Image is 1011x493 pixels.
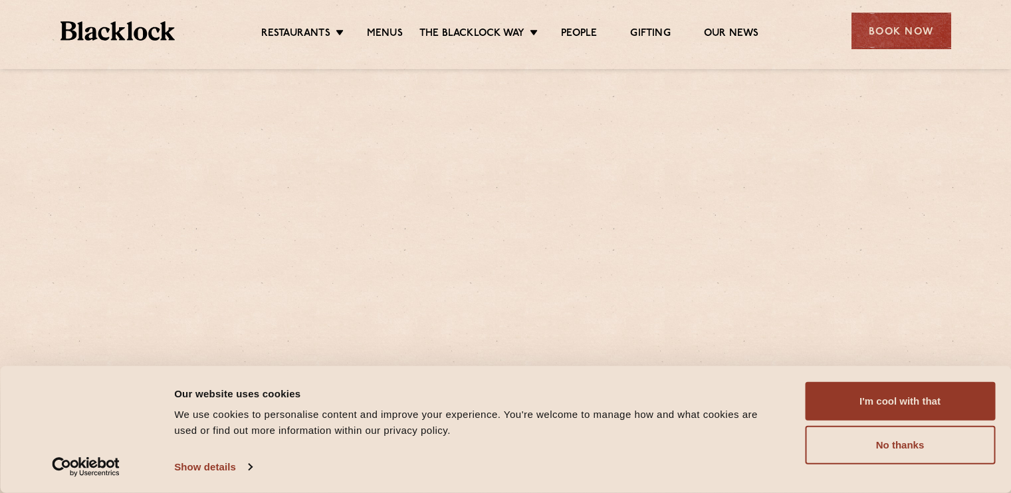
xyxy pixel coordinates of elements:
a: People [561,27,597,42]
button: No thanks [805,426,995,464]
a: Show details [174,457,251,477]
a: Gifting [630,27,670,42]
div: Our website uses cookies [174,385,775,401]
div: We use cookies to personalise content and improve your experience. You're welcome to manage how a... [174,407,775,439]
img: BL_Textured_Logo-footer-cropped.svg [60,21,175,41]
a: Our News [704,27,759,42]
a: Restaurants [261,27,330,42]
a: Menus [367,27,403,42]
div: Book Now [851,13,951,49]
button: I'm cool with that [805,382,995,421]
a: Usercentrics Cookiebot - opens in a new window [28,457,144,477]
a: The Blacklock Way [419,27,524,42]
